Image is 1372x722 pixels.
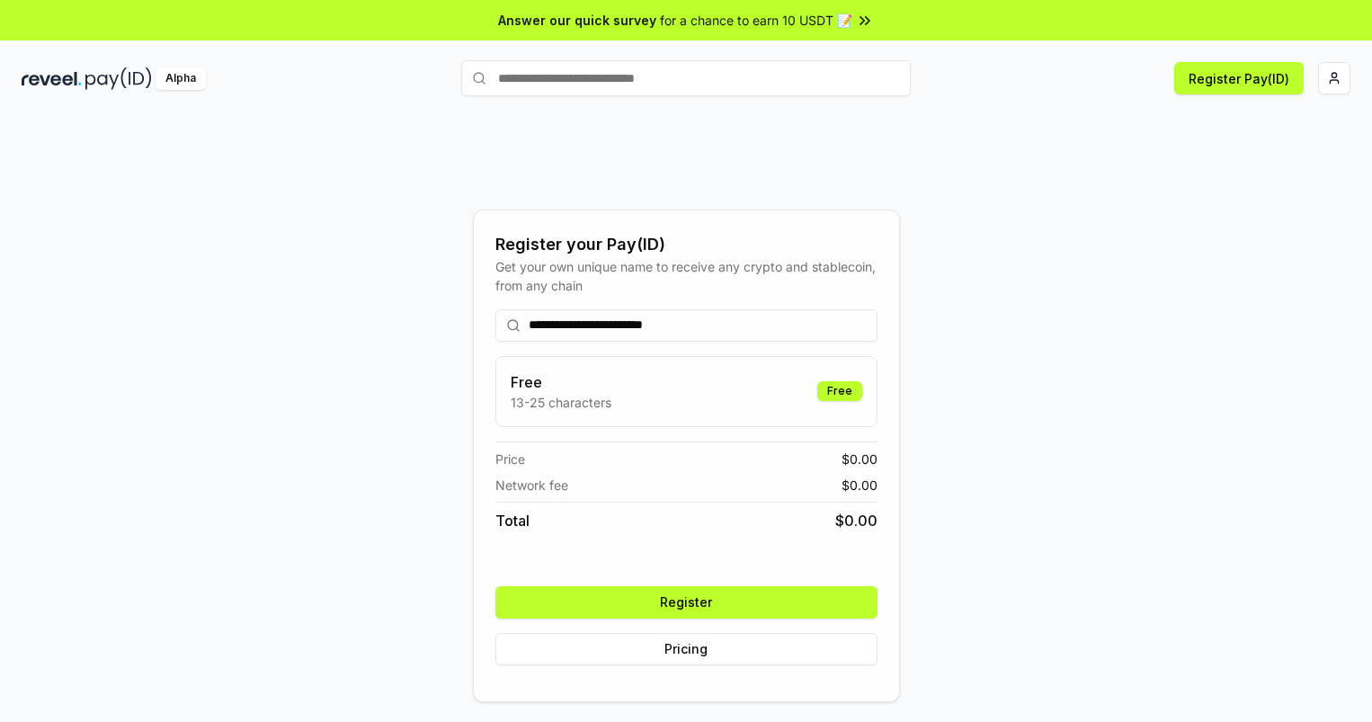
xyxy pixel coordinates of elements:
[495,232,878,257] div: Register your Pay(ID)
[1174,62,1304,94] button: Register Pay(ID)
[842,476,878,495] span: $ 0.00
[495,586,878,619] button: Register
[842,450,878,468] span: $ 0.00
[511,393,611,412] p: 13-25 characters
[156,67,206,90] div: Alpha
[495,450,525,468] span: Price
[495,510,530,531] span: Total
[835,510,878,531] span: $ 0.00
[498,11,656,30] span: Answer our quick survey
[495,476,568,495] span: Network fee
[660,11,852,30] span: for a chance to earn 10 USDT 📝
[22,67,82,90] img: reveel_dark
[511,371,611,393] h3: Free
[85,67,152,90] img: pay_id
[495,257,878,295] div: Get your own unique name to receive any crypto and stablecoin, from any chain
[817,381,862,401] div: Free
[495,633,878,665] button: Pricing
